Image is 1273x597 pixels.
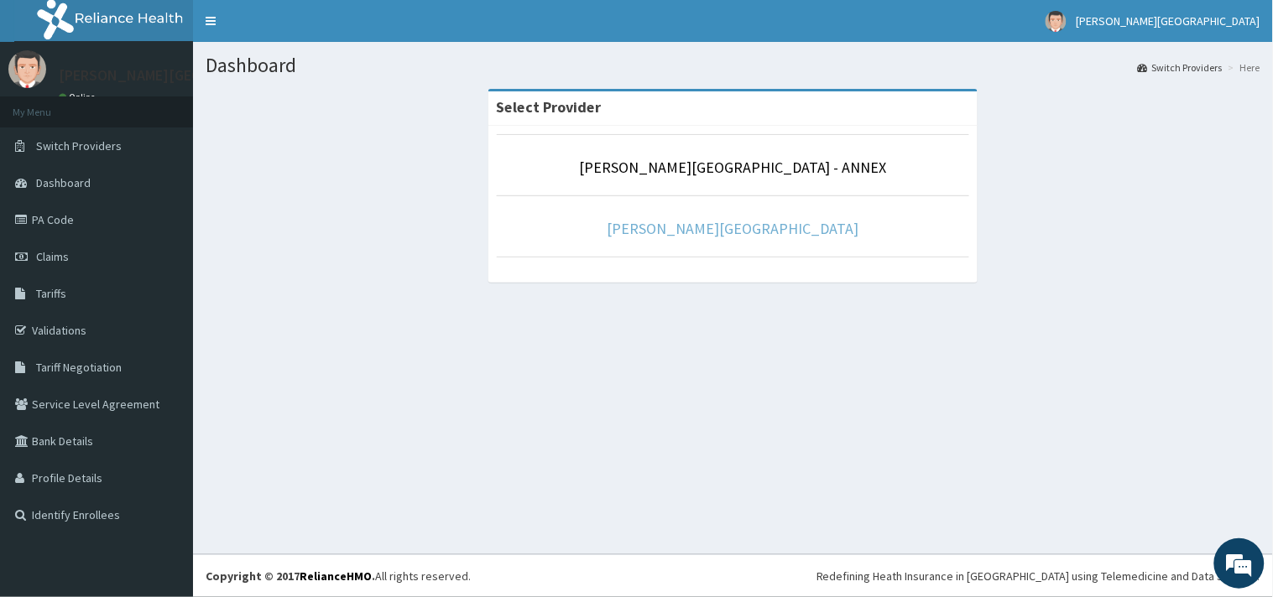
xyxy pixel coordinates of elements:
div: Redefining Heath Insurance in [GEOGRAPHIC_DATA] using Telemedicine and Data Science! [816,568,1260,584]
span: [PERSON_NAME][GEOGRAPHIC_DATA] [1077,13,1260,29]
a: Switch Providers [1138,60,1223,75]
footer: All rights reserved. [193,554,1273,597]
strong: Copyright © 2017 . [206,568,375,584]
span: Tariff Negotiation [36,360,122,375]
a: RelianceHMO [300,568,372,584]
a: [PERSON_NAME][GEOGRAPHIC_DATA] - ANNEX [579,158,887,177]
a: Online [59,91,99,103]
img: User Image [1046,11,1067,32]
span: Dashboard [36,175,91,190]
p: [PERSON_NAME][GEOGRAPHIC_DATA] [59,68,307,83]
span: Claims [36,249,69,264]
li: Here [1224,60,1260,75]
h1: Dashboard [206,55,1260,76]
span: Switch Providers [36,138,122,153]
a: [PERSON_NAME][GEOGRAPHIC_DATA] [608,219,859,238]
span: Tariffs [36,286,66,301]
strong: Select Provider [497,97,602,117]
img: User Image [8,50,46,88]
